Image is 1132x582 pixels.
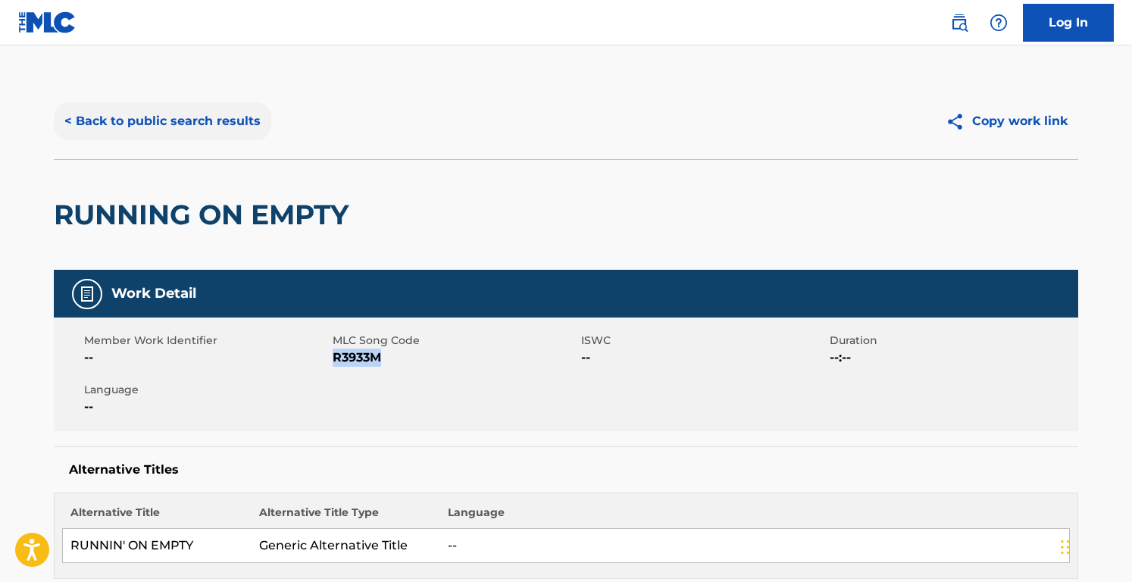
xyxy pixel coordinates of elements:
span: -- [581,349,826,367]
th: Alternative Title Type [252,505,440,529]
div: Drag [1061,524,1070,570]
span: Member Work Identifier [84,333,329,349]
td: RUNNIN' ON EMPTY [63,529,252,563]
span: -- [84,349,329,367]
img: Work Detail [78,285,96,303]
button: < Back to public search results [54,102,271,140]
h2: RUNNING ON EMPTY [54,198,356,232]
a: Log In [1023,4,1114,42]
td: -- [440,529,1070,563]
img: MLC Logo [18,11,77,33]
h5: Alternative Titles [69,462,1063,477]
iframe: Chat Widget [1056,509,1132,582]
span: --:-- [830,349,1074,367]
div: Help [983,8,1014,38]
h5: Work Detail [111,285,196,302]
button: Copy work link [935,102,1078,140]
img: search [950,14,968,32]
img: help [990,14,1008,32]
th: Language [440,505,1070,529]
span: R3933M [333,349,577,367]
span: Language [84,382,329,398]
img: Copy work link [946,112,972,131]
a: Public Search [944,8,974,38]
span: -- [84,398,329,416]
span: Duration [830,333,1074,349]
td: Generic Alternative Title [252,529,440,563]
th: Alternative Title [63,505,252,529]
span: ISWC [581,333,826,349]
span: MLC Song Code [333,333,577,349]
